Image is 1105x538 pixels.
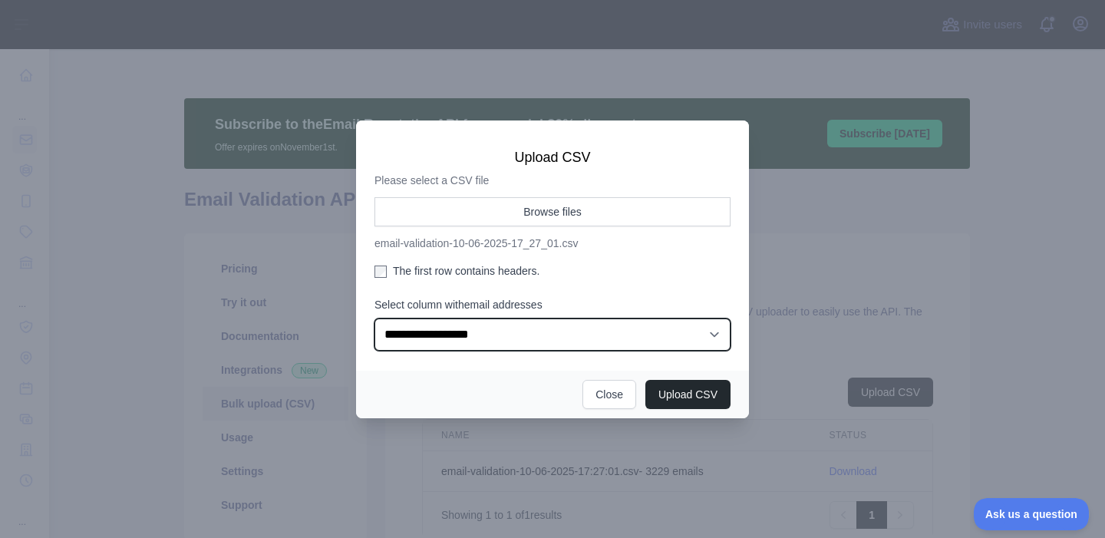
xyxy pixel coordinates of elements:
[374,197,731,226] button: Browse files
[374,236,731,251] p: email-validation-10-06-2025-17_27_01.csv
[374,297,731,312] label: Select column with email addresses
[374,263,731,279] label: The first row contains headers.
[645,380,731,409] button: Upload CSV
[374,173,731,188] p: Please select a CSV file
[974,498,1090,530] iframe: Toggle Customer Support
[374,148,731,167] h3: Upload CSV
[374,266,387,278] input: The first row contains headers.
[582,380,636,409] button: Close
